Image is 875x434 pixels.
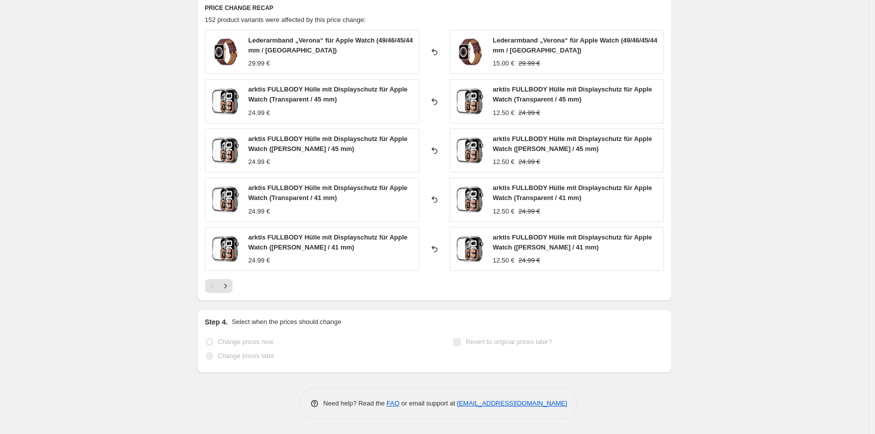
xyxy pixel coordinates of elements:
[205,4,664,12] h6: PRICE CHANGE RECAP
[493,85,652,103] span: arktis FULLBODY Hülle mit Displayschutz für Apple Watch (Transparent / 45 mm)
[455,37,485,67] img: apple-watch-armband-fraul4QHUwR7hPNoJ_74a26f2d-a421-4af4-b316-2f24461635df_80x.jpg
[323,399,387,407] span: Need help? Read the
[248,135,408,152] span: arktis FULLBODY Hülle mit Displayschutz für Apple Watch ([PERSON_NAME] / 45 mm)
[455,135,485,165] img: apple-watch-series-10-huelle_80x.jpg
[210,234,240,264] img: apple-watch-series-10-huelle_80x.jpg
[218,338,273,345] span: Change prices now
[518,58,540,68] strike: 29.99 €
[248,36,413,54] span: Lederarmband „Verona“ für Apple Watch (49/46/45/44 mm / [GEOGRAPHIC_DATA])
[248,184,408,201] span: arktis FULLBODY Hülle mit Displayschutz für Apple Watch (Transparent / 41 mm)
[210,135,240,165] img: apple-watch-series-10-huelle_80x.jpg
[455,184,485,214] img: apple-watch-series-10-huelle_80x.jpg
[248,108,270,118] div: 24.99 €
[386,399,399,407] a: FAQ
[518,108,540,118] strike: 24.99 €
[493,108,514,118] div: 12.50 €
[210,86,240,116] img: apple-watch-series-10-huelle_80x.jpg
[210,37,240,67] img: apple-watch-armband-fraul4QHUwR7hPNoJ_74a26f2d-a421-4af4-b316-2f24461635df_80x.jpg
[518,255,540,265] strike: 24.99 €
[493,233,652,251] span: arktis FULLBODY Hülle mit Displayschutz für Apple Watch ([PERSON_NAME] / 41 mm)
[248,206,270,216] div: 24.99 €
[248,255,270,265] div: 24.99 €
[248,85,408,103] span: arktis FULLBODY Hülle mit Displayschutz für Apple Watch (Transparent / 45 mm)
[493,255,514,265] div: 12.50 €
[455,234,485,264] img: apple-watch-series-10-huelle_80x.jpg
[218,279,232,293] button: Next
[399,399,457,407] span: or email support at
[493,58,514,68] div: 15.00 €
[248,233,408,251] span: arktis FULLBODY Hülle mit Displayschutz für Apple Watch ([PERSON_NAME] / 41 mm)
[210,184,240,214] img: apple-watch-series-10-huelle_80x.jpg
[518,157,540,167] strike: 24.99 €
[493,36,657,54] span: Lederarmband „Verona“ für Apple Watch (49/46/45/44 mm / [GEOGRAPHIC_DATA])
[218,352,274,359] span: Change prices later
[493,135,652,152] span: arktis FULLBODY Hülle mit Displayschutz für Apple Watch ([PERSON_NAME] / 45 mm)
[457,399,567,407] a: [EMAIL_ADDRESS][DOMAIN_NAME]
[455,86,485,116] img: apple-watch-series-10-huelle_80x.jpg
[205,16,366,23] span: 152 product variants were affected by this price change:
[205,317,228,327] h2: Step 4.
[493,206,514,216] div: 12.50 €
[205,279,232,293] nav: Pagination
[493,184,652,201] span: arktis FULLBODY Hülle mit Displayschutz für Apple Watch (Transparent / 41 mm)
[493,157,514,167] div: 12.50 €
[231,317,341,327] p: Select when the prices should change
[248,157,270,167] div: 24.99 €
[465,338,552,345] span: Revert to original prices later?
[518,206,540,216] strike: 24.99 €
[248,58,270,68] div: 29.99 €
